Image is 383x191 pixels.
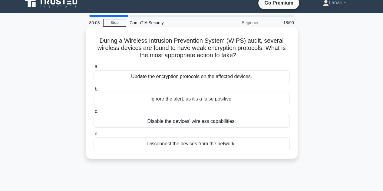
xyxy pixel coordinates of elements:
[94,115,290,128] div: Disable the devices' wireless capabilities.
[95,109,98,114] span: c.
[94,93,290,105] div: Ignore the alert, as it's a false positive.
[95,64,99,69] span: a.
[93,37,290,59] h5: During a Wireless Intrusion Prevention System (WIPS) audit, several wireless devices are found to...
[94,70,290,83] div: Update the encryption protocols on the affected devices.
[126,17,209,29] div: CompTIA Security+
[86,17,103,29] div: 80:03
[209,17,262,29] div: Beginner
[95,131,99,136] span: d.
[262,17,298,29] div: 18/90
[95,86,99,91] span: b.
[94,137,290,150] div: Disconnect the devices from the network.
[103,19,126,27] a: Stop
